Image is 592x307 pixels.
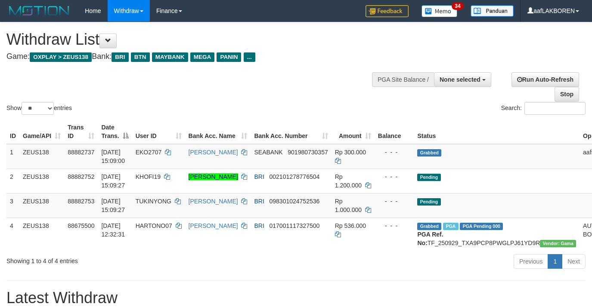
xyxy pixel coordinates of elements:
[131,52,150,62] span: BTN
[101,173,125,189] span: [DATE] 15:09:27
[414,218,580,251] td: TF_250929_TXA9PCP8PWGLPJ61YD9R
[132,120,185,144] th: User ID: activate to sort column ascending
[6,193,19,218] td: 3
[555,87,579,101] a: Stop
[366,5,409,17] img: Feedback.jpg
[19,120,64,144] th: Game/API: activate to sort column ascending
[101,198,125,213] span: [DATE] 15:09:27
[417,231,443,246] b: PGA Ref. No:
[6,169,19,193] td: 2
[30,52,92,62] span: OXPLAY > ZEUS138
[101,222,125,238] span: [DATE] 12:32:31
[417,174,440,181] span: Pending
[19,193,64,218] td: ZEUS138
[6,253,240,265] div: Showing 1 to 4 of 4 entries
[6,218,19,251] td: 4
[136,222,172,229] span: HARTONO07
[189,149,238,156] a: [PERSON_NAME]
[19,169,64,193] td: ZEUS138
[417,149,441,157] span: Grabbed
[434,72,491,87] button: None selected
[548,254,562,269] a: 1
[189,198,238,205] a: [PERSON_NAME]
[64,120,98,144] th: Trans ID: activate to sort column ascending
[335,149,366,156] span: Rp 300.000
[68,198,94,205] span: 88882753
[335,222,366,229] span: Rp 536.000
[101,149,125,164] span: [DATE] 15:09:00
[6,102,72,115] label: Show entries
[417,198,440,206] span: Pending
[417,223,441,230] span: Grabbed
[511,72,579,87] a: Run Auto-Refresh
[269,222,319,229] span: Copy 017001117327500 to clipboard
[501,102,586,115] label: Search:
[443,223,458,230] span: Marked by aaftrukkakada
[254,149,282,156] span: SEABANK
[514,254,548,269] a: Previous
[185,120,251,144] th: Bank Acc. Name: activate to sort column ascending
[460,223,503,230] span: PGA Pending
[378,148,411,157] div: - - -
[562,254,586,269] a: Next
[6,144,19,169] td: 1
[452,2,463,10] span: 34
[372,72,434,87] div: PGA Site Balance /
[112,52,128,62] span: BRI
[6,31,386,48] h1: Withdraw List
[375,120,414,144] th: Balance
[244,52,255,62] span: ...
[217,52,241,62] span: PANIN
[22,102,54,115] select: Showentries
[6,120,19,144] th: ID
[136,198,171,205] span: TUKINYONG
[136,173,161,180] span: KHOFI19
[378,197,411,206] div: - - -
[335,173,362,189] span: Rp 1.200.000
[288,149,328,156] span: Copy 901980730357 to clipboard
[136,149,162,156] span: EKO2707
[6,4,72,17] img: MOTION_logo.png
[251,120,331,144] th: Bank Acc. Number: activate to sort column ascending
[68,173,94,180] span: 88882752
[524,102,586,115] input: Search:
[19,218,64,251] td: ZEUS138
[6,52,386,61] h4: Game: Bank:
[19,144,64,169] td: ZEUS138
[98,120,132,144] th: Date Trans.: activate to sort column descending
[335,198,362,213] span: Rp 1.000.000
[269,173,319,180] span: Copy 002101278776504 to clipboard
[440,76,480,83] span: None selected
[68,222,94,229] span: 88675500
[254,222,264,229] span: BRI
[190,52,215,62] span: MEGA
[332,120,375,144] th: Amount: activate to sort column ascending
[189,222,238,229] a: [PERSON_NAME]
[189,173,238,180] a: [PERSON_NAME]
[254,198,264,205] span: BRI
[414,120,580,144] th: Status
[422,5,458,17] img: Button%20Memo.svg
[378,172,411,181] div: - - -
[378,221,411,230] div: - - -
[6,289,586,307] h1: Latest Withdraw
[471,5,514,17] img: panduan.png
[68,149,94,156] span: 88882737
[254,173,264,180] span: BRI
[152,52,188,62] span: MAYBANK
[540,240,576,247] span: Vendor URL: https://trx31.1velocity.biz
[269,198,319,205] span: Copy 098301024752536 to clipboard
